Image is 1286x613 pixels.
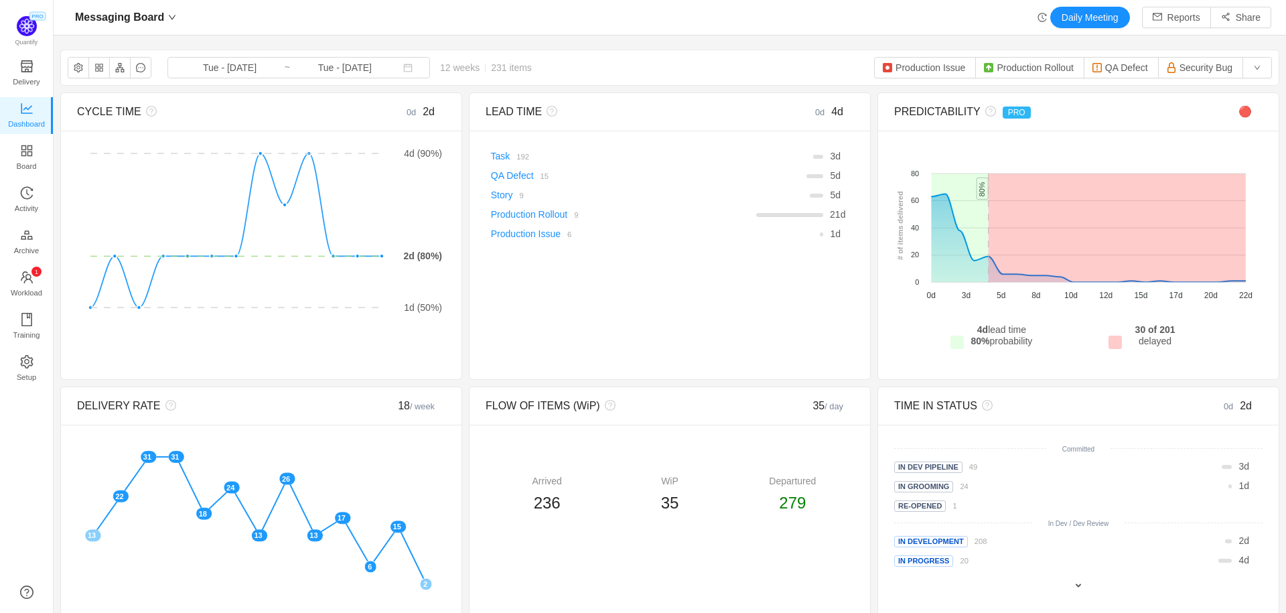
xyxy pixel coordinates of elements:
[830,228,835,239] span: 1
[486,106,542,117] span: LEAD TIME
[141,106,157,117] i: icon: question-circle
[1238,461,1244,472] span: 3
[894,398,1171,414] div: TIME IN STATUS
[13,68,40,95] span: Delivery
[20,145,33,172] a: Board
[491,62,532,73] span: 231 items
[168,13,176,21] i: icon: down
[830,170,841,181] span: d
[20,60,33,73] i: icon: shop
[894,104,1171,120] div: PREDICTABILITY
[20,271,33,284] i: icon: team
[1031,291,1040,301] tspan: 8d
[1003,107,1031,119] span: PRO
[534,170,549,181] a: 15
[77,106,141,117] span: CYCLE TIME
[1238,555,1249,565] span: d
[410,401,435,411] small: / week
[975,57,1084,78] button: Production Rollout
[911,169,919,178] tspan: 80
[1204,291,1218,301] tspan: 20d
[491,228,561,239] a: Production Issue
[977,324,988,335] strong: 4d
[983,62,994,73] img: 10310
[1239,291,1253,301] tspan: 22d
[34,267,38,277] p: 1
[762,398,855,414] div: 35
[567,209,578,220] a: 9
[88,57,110,78] button: icon: appstore
[510,151,529,161] a: 192
[130,57,151,78] button: icon: message
[1238,555,1244,565] span: 4
[541,172,549,180] small: 15
[20,314,33,340] a: Training
[1064,291,1078,301] tspan: 10d
[20,102,33,115] i: icon: line-chart
[968,535,987,546] a: 208
[17,16,37,36] img: Quantify
[75,7,164,28] span: Messaging Board
[830,209,845,220] span: d
[911,251,919,259] tspan: 20
[77,398,354,414] div: DELIVERY RATE
[1238,106,1252,117] span: 🔴
[109,57,131,78] button: icon: apartment
[927,291,936,301] tspan: 0d
[1135,324,1175,346] span: delayed
[894,481,953,492] span: In Grooming
[830,209,841,220] span: 21
[20,103,33,129] a: Dashboard
[1238,461,1249,472] span: d
[915,278,919,286] tspan: 0
[1238,535,1244,546] span: 2
[17,364,36,391] span: Setup
[561,228,571,239] a: 6
[874,57,976,78] button: Production Issue
[977,400,993,411] i: icon: question-circle
[1238,480,1249,491] span: d
[20,586,33,599] a: icon: question-circle
[486,474,608,488] div: Arrived
[975,537,987,545] small: 208
[962,291,971,301] tspan: 3d
[1084,57,1159,78] button: QA Defect
[491,170,534,181] a: QA Defect
[542,106,557,117] i: icon: question-circle
[512,190,523,200] a: 9
[815,107,831,117] small: 0d
[1238,480,1244,491] span: 1
[1048,520,1109,527] small: In Dev / Dev Review
[403,63,413,72] i: icon: calendar
[491,151,510,161] a: Task
[8,111,45,137] span: Dashboard
[13,322,40,348] span: Training
[20,229,33,256] a: Archive
[779,494,806,512] span: 279
[29,12,46,21] span: PRO
[1142,7,1211,28] button: icon: mailReports
[830,151,835,161] span: 3
[731,474,854,488] div: Departured
[1210,7,1271,28] button: icon: share-altShare
[830,170,835,181] span: 5
[953,555,968,565] a: 20
[1169,291,1183,301] tspan: 17d
[960,482,968,490] small: 24
[516,153,529,161] small: 192
[962,461,977,472] a: 49
[20,313,33,326] i: icon: book
[1092,62,1102,73] img: 10308
[894,462,962,473] span: In Dev Pipeline
[831,106,843,117] span: 4d
[20,355,33,368] i: icon: setting
[953,480,968,491] a: 24
[1224,401,1240,411] small: 0d
[825,401,843,411] small: / day
[15,195,38,222] span: Activity
[600,400,616,411] i: icon: question-circle
[1038,13,1047,22] i: icon: history
[1238,535,1249,546] span: d
[534,494,561,512] span: 236
[1135,324,1175,335] strong: 30 of 201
